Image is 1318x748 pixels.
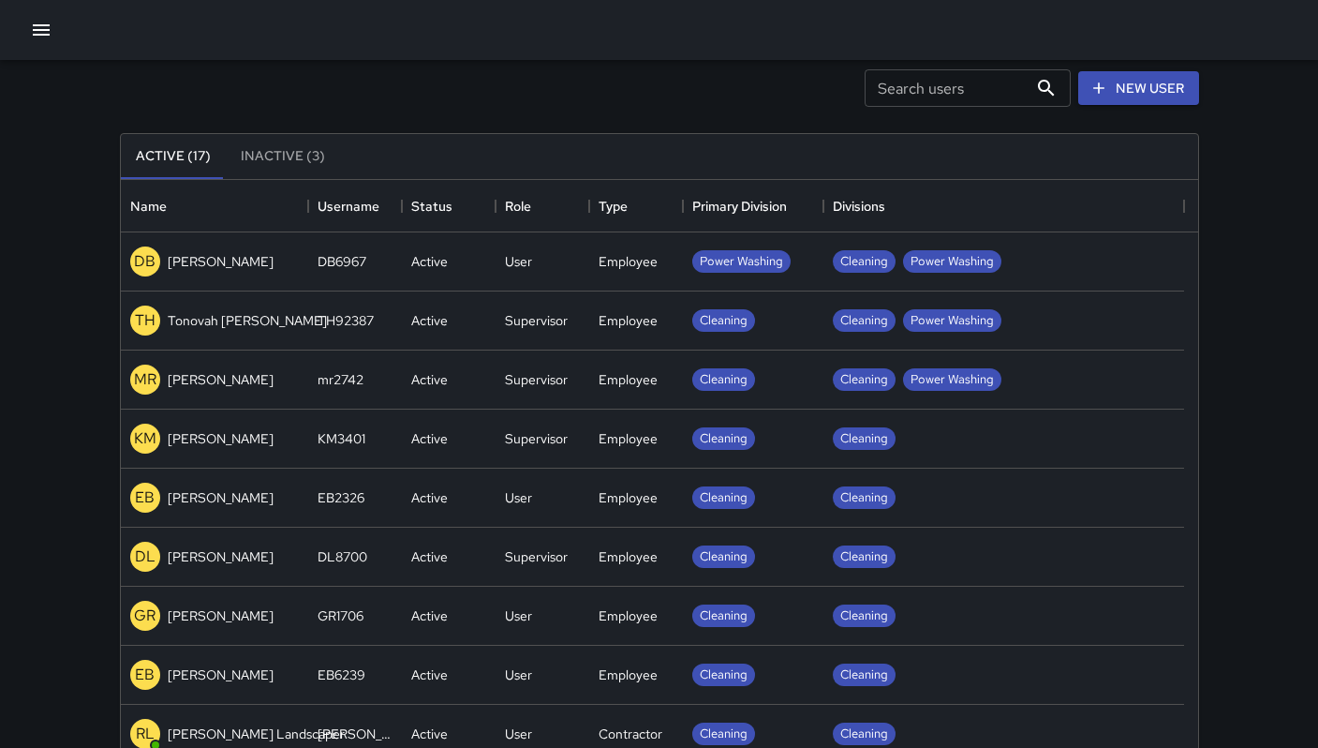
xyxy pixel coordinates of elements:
[318,370,363,389] div: mr2742
[692,312,755,330] span: Cleaning
[833,726,896,743] span: Cleaning
[168,606,274,625] p: [PERSON_NAME]
[318,311,374,330] div: TH92387
[505,180,531,232] div: Role
[496,180,589,232] div: Role
[599,725,662,743] div: Contractor
[411,547,448,566] div: Active
[903,312,1001,330] span: Power Washing
[505,606,532,625] div: User
[833,312,896,330] span: Cleaning
[318,488,364,507] div: EB2326
[168,666,274,684] p: [PERSON_NAME]
[833,430,896,448] span: Cleaning
[411,429,448,448] div: Active
[130,180,167,232] div: Name
[505,666,532,684] div: User
[833,371,896,389] span: Cleaning
[168,547,274,566] p: [PERSON_NAME]
[411,488,448,507] div: Active
[411,370,448,389] div: Active
[402,180,496,232] div: Status
[692,666,755,684] span: Cleaning
[823,180,1184,232] div: Divisions
[505,252,532,271] div: User
[692,253,791,271] span: Power Washing
[1078,71,1199,106] a: New User
[599,311,658,330] div: Employee
[692,548,755,566] span: Cleaning
[692,489,755,507] span: Cleaning
[135,309,155,332] p: TH
[833,666,896,684] span: Cleaning
[135,486,155,509] p: EB
[692,430,755,448] span: Cleaning
[589,180,683,232] div: Type
[168,725,345,743] p: [PERSON_NAME] Landscaper
[833,489,896,507] span: Cleaning
[168,429,274,448] p: [PERSON_NAME]
[692,371,755,389] span: Cleaning
[318,180,379,232] div: Username
[599,252,658,271] div: Employee
[903,371,1001,389] span: Power Washing
[683,180,823,232] div: Primary Division
[134,368,156,391] p: MR
[134,250,155,273] p: DB
[411,666,448,684] div: Active
[505,429,568,448] div: Supervisor
[318,606,363,625] div: GR1706
[833,180,885,232] div: Divisions
[168,488,274,507] p: [PERSON_NAME]
[134,605,155,627] p: GR
[903,253,1001,271] span: Power Washing
[599,370,658,389] div: Employee
[599,547,658,566] div: Employee
[505,725,532,743] div: User
[505,311,568,330] div: Supervisor
[318,429,365,448] div: KM3401
[599,180,628,232] div: Type
[599,488,658,507] div: Employee
[833,607,896,625] span: Cleaning
[692,607,755,625] span: Cleaning
[318,725,392,743] div: Roberto
[318,252,366,271] div: DB6967
[226,134,340,179] button: Inactive (3)
[308,180,402,232] div: Username
[505,370,568,389] div: Supervisor
[318,547,367,566] div: DL8700
[135,664,155,686] p: EB
[692,726,755,743] span: Cleaning
[411,311,448,330] div: Active
[692,180,787,232] div: Primary Division
[135,546,155,568] p: DL
[411,252,448,271] div: Active
[505,547,568,566] div: Supervisor
[134,427,156,450] p: KM
[505,488,532,507] div: User
[833,548,896,566] span: Cleaning
[121,180,308,232] div: Name
[136,723,155,745] p: RL
[168,252,274,271] p: [PERSON_NAME]
[411,606,448,625] div: Active
[411,725,448,743] div: Active
[599,666,658,684] div: Employee
[318,666,365,684] div: EB6239
[411,180,452,232] div: Status
[599,606,658,625] div: Employee
[833,253,896,271] span: Cleaning
[599,429,658,448] div: Employee
[168,370,274,389] p: [PERSON_NAME]
[168,311,327,330] p: Tonovah [PERSON_NAME]
[121,134,226,179] button: Active (17)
